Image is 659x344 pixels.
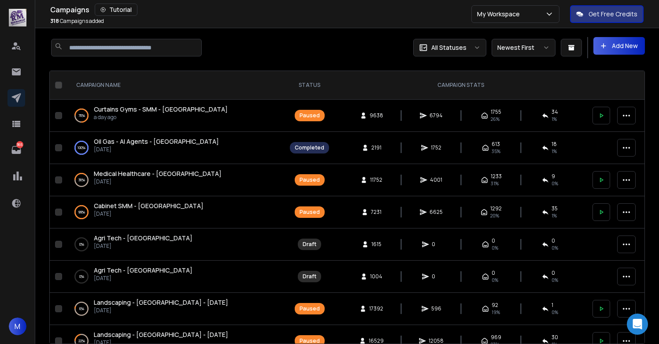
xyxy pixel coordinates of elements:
[370,176,382,183] span: 11752
[370,112,383,119] span: 9638
[491,334,501,341] span: 969
[552,269,555,277] span: 0
[7,141,25,159] a: 365
[589,10,637,19] p: Get Free Credits
[552,334,558,341] span: 30
[78,176,85,184] p: 36 %
[370,273,382,280] span: 1004
[94,169,222,178] a: Medical Healthcare - [GEOGRAPHIC_DATA]
[490,205,502,212] span: 1292
[94,105,228,114] a: Curtains Gyms - SMM - [GEOGRAPHIC_DATA]
[94,114,228,121] p: a day ago
[490,212,499,219] span: 20 %
[295,144,324,151] div: Completed
[50,18,104,25] p: Campaigns added
[492,309,500,316] span: 19 %
[492,237,495,244] span: 0
[492,244,498,251] span: 0%
[66,164,285,196] td: 36%Medical Healthcare - [GEOGRAPHIC_DATA][DATE]
[66,261,285,293] td: 0%Agri Tech - [GEOGRAPHIC_DATA][DATE]
[429,209,443,216] span: 6625
[300,305,320,312] div: Paused
[552,180,558,187] span: 0 %
[491,173,502,180] span: 1233
[627,314,648,335] div: Open Intercom Messenger
[491,180,499,187] span: 31 %
[371,209,381,216] span: 7231
[94,330,228,339] a: Landscaping - [GEOGRAPHIC_DATA] - [DATE]
[552,141,557,148] span: 18
[570,5,644,23] button: Get Free Credits
[492,141,500,148] span: 613
[371,241,381,248] span: 1615
[300,209,320,216] div: Paused
[303,241,316,248] div: Draft
[303,273,316,280] div: Draft
[552,116,557,123] span: 1 %
[16,141,23,148] p: 365
[552,277,558,284] span: 0%
[94,330,228,339] span: Landscaping - [GEOGRAPHIC_DATA] - [DATE]
[552,148,557,155] span: 1 %
[94,275,193,282] p: [DATE]
[429,112,443,119] span: 6794
[430,176,442,183] span: 4001
[552,108,558,116] span: 34
[94,266,193,274] span: Agri Tech - [GEOGRAPHIC_DATA]
[552,173,555,180] span: 9
[492,277,498,284] span: 0%
[552,309,558,316] span: 0 %
[79,240,84,249] p: 0 %
[9,9,26,26] img: logo
[94,298,228,307] span: Landscaping - [GEOGRAPHIC_DATA] - [DATE]
[593,37,645,55] button: Add New
[300,176,320,183] div: Paused
[78,208,85,217] p: 99 %
[50,4,471,16] div: Campaigns
[79,304,84,313] p: 6 %
[552,237,555,244] span: 0
[492,269,495,277] span: 0
[334,71,587,100] th: CAMPAIGN STATS
[66,71,285,100] th: CAMPAIGN NAME
[552,244,558,251] span: 0%
[78,143,85,152] p: 100 %
[552,212,557,219] span: 1 %
[66,100,285,132] td: 76%Curtains Gyms - SMM - [GEOGRAPHIC_DATA]a day ago
[66,196,285,228] td: 99%Cabinet SMM - [GEOGRAPHIC_DATA][DATE]
[492,148,500,155] span: 35 %
[94,137,219,146] a: Oil Gas - AI Agents - [GEOGRAPHIC_DATA]
[431,144,441,151] span: 1752
[431,43,466,52] p: All Statuses
[94,210,204,217] p: [DATE]
[78,111,85,120] p: 76 %
[492,302,498,309] span: 92
[94,243,193,250] p: [DATE]
[369,305,383,312] span: 17392
[94,234,193,243] a: Agri Tech - [GEOGRAPHIC_DATA]
[94,266,193,275] a: Agri Tech - [GEOGRAPHIC_DATA]
[94,307,228,314] p: [DATE]
[371,144,381,151] span: 2191
[432,273,441,280] span: 0
[491,116,500,123] span: 26 %
[285,71,334,100] th: STATUS
[66,293,285,325] td: 6%Landscaping - [GEOGRAPHIC_DATA] - [DATE][DATE]
[552,205,558,212] span: 35
[95,4,137,16] button: Tutorial
[66,228,285,261] td: 0%Agri Tech - [GEOGRAPHIC_DATA][DATE]
[50,17,59,25] span: 318
[94,137,219,146] span: Oil Gas - AI Agents - [GEOGRAPHIC_DATA]
[94,202,204,210] a: Cabinet SMM - [GEOGRAPHIC_DATA]
[9,318,26,335] button: M
[552,302,553,309] span: 1
[94,146,219,153] p: [DATE]
[492,39,555,56] button: Newest First
[432,241,441,248] span: 0
[491,108,501,116] span: 1755
[431,305,441,312] span: 596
